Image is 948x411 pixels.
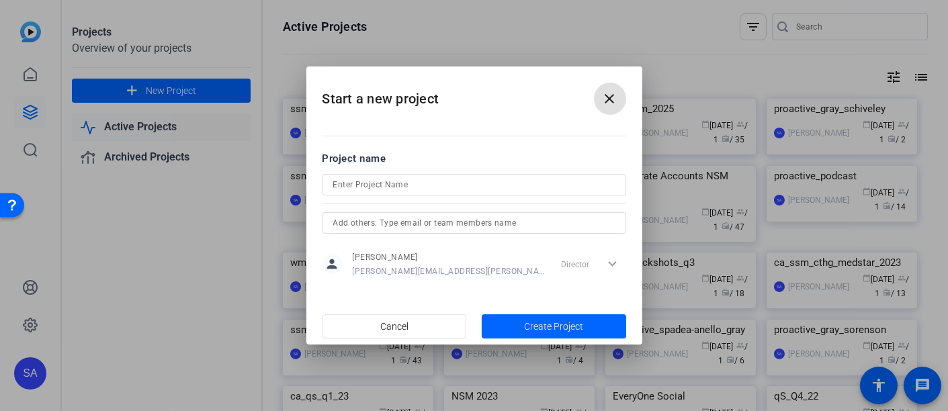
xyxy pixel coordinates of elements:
[333,215,615,231] input: Add others: Type email or team members name
[353,266,546,277] span: [PERSON_NAME][EMAIL_ADDRESS][PERSON_NAME][DOMAIN_NAME]
[353,252,546,263] span: [PERSON_NAME]
[482,314,626,338] button: Create Project
[380,314,408,339] span: Cancel
[333,177,615,193] input: Enter Project Name
[524,320,583,334] span: Create Project
[602,91,618,107] mat-icon: close
[322,314,467,338] button: Cancel
[306,66,642,121] h2: Start a new project
[322,254,343,274] mat-icon: person
[322,151,626,166] div: Project name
